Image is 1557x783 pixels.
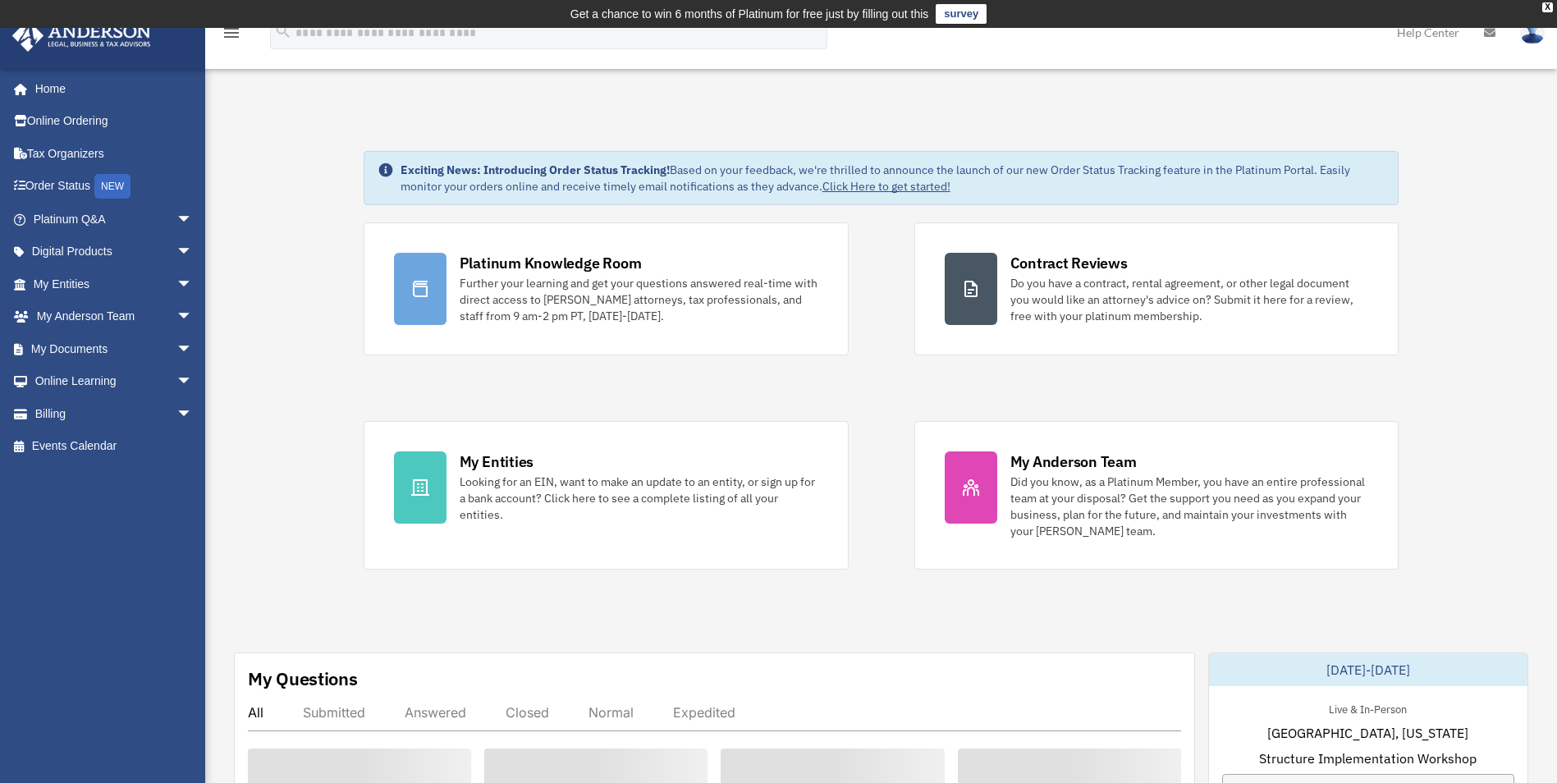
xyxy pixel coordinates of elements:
i: menu [222,23,241,43]
a: My Documentsarrow_drop_down [11,332,218,365]
span: arrow_drop_down [176,203,209,236]
div: NEW [94,174,131,199]
a: My Anderson Team Did you know, as a Platinum Member, you have an entire professional team at your... [914,421,1399,570]
strong: Exciting News: Introducing Order Status Tracking! [401,163,670,177]
div: Normal [588,704,634,721]
a: Digital Productsarrow_drop_down [11,236,218,268]
a: Order StatusNEW [11,170,218,204]
span: Structure Implementation Workshop [1259,749,1477,768]
div: Submitted [303,704,365,721]
a: Contract Reviews Do you have a contract, rental agreement, or other legal document you would like... [914,222,1399,355]
a: My Anderson Teamarrow_drop_down [11,300,218,333]
div: close [1542,2,1553,12]
span: arrow_drop_down [176,397,209,431]
span: arrow_drop_down [176,268,209,301]
div: Live & In-Person [1316,699,1420,717]
a: Click Here to get started! [822,179,950,194]
span: [GEOGRAPHIC_DATA], [US_STATE] [1267,723,1468,743]
a: Events Calendar [11,430,218,463]
div: Based on your feedback, we're thrilled to announce the launch of our new Order Status Tracking fe... [401,162,1385,195]
div: Further your learning and get your questions answered real-time with direct access to [PERSON_NAM... [460,275,818,324]
a: survey [936,4,987,24]
a: Online Learningarrow_drop_down [11,365,218,398]
img: User Pic [1520,21,1545,44]
a: My Entities Looking for an EIN, want to make an update to an entity, or sign up for a bank accoun... [364,421,849,570]
i: search [274,22,292,40]
a: Tax Organizers [11,137,218,170]
div: Platinum Knowledge Room [460,253,642,273]
span: arrow_drop_down [176,300,209,334]
div: Answered [405,704,466,721]
div: [DATE]-[DATE] [1209,653,1527,686]
a: menu [222,29,241,43]
img: Anderson Advisors Platinum Portal [7,20,156,52]
a: Online Ordering [11,105,218,138]
div: Closed [506,704,549,721]
div: Did you know, as a Platinum Member, you have an entire professional team at your disposal? Get th... [1010,474,1369,539]
div: Expedited [673,704,735,721]
a: My Entitiesarrow_drop_down [11,268,218,300]
div: All [248,704,263,721]
div: Contract Reviews [1010,253,1128,273]
a: Platinum Q&Aarrow_drop_down [11,203,218,236]
div: Looking for an EIN, want to make an update to an entity, or sign up for a bank account? Click her... [460,474,818,523]
div: My Questions [248,666,358,691]
span: arrow_drop_down [176,236,209,269]
div: My Entities [460,451,534,472]
div: Get a chance to win 6 months of Platinum for free just by filling out this [570,4,929,24]
span: arrow_drop_down [176,332,209,366]
div: Do you have a contract, rental agreement, or other legal document you would like an attorney's ad... [1010,275,1369,324]
span: arrow_drop_down [176,365,209,399]
a: Home [11,72,209,105]
div: My Anderson Team [1010,451,1137,472]
a: Platinum Knowledge Room Further your learning and get your questions answered real-time with dire... [364,222,849,355]
a: Billingarrow_drop_down [11,397,218,430]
